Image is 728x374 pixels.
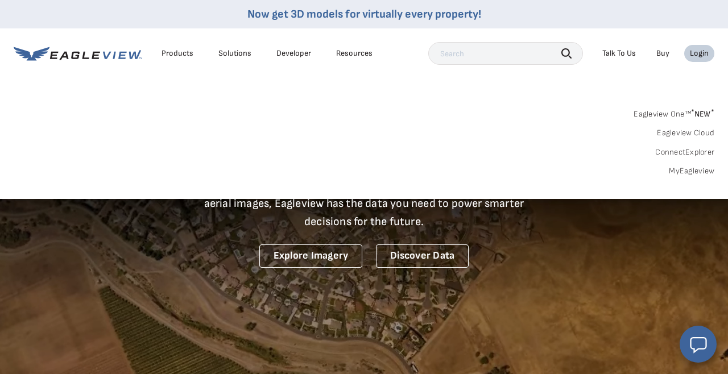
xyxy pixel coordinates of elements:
a: ConnectExplorer [655,147,714,157]
button: Open chat window [680,326,717,363]
a: Eagleview One™*NEW* [634,106,714,119]
div: Products [162,48,193,59]
p: A new era starts here. Built on more than 3.5 billion high-resolution aerial images, Eagleview ha... [190,176,538,231]
span: NEW [691,109,714,119]
input: Search [428,42,583,65]
a: Developer [276,48,311,59]
a: Eagleview Cloud [657,128,714,138]
div: Login [690,48,709,59]
a: Explore Imagery [259,244,363,268]
a: Discover Data [376,244,469,268]
div: Resources [336,48,373,59]
a: Now get 3D models for virtually every property! [247,7,481,21]
a: MyEagleview [669,166,714,176]
div: Solutions [218,48,251,59]
a: Buy [656,48,669,59]
div: Talk To Us [602,48,636,59]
